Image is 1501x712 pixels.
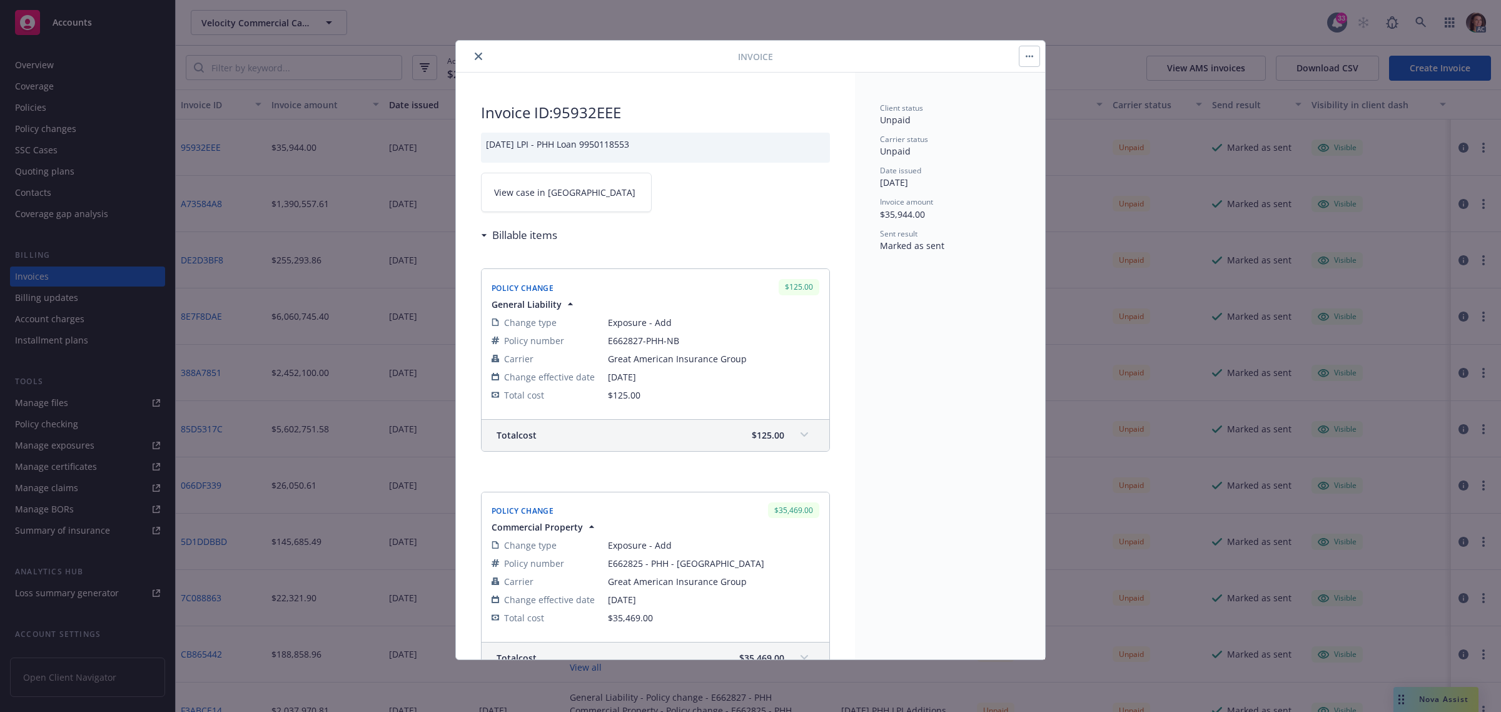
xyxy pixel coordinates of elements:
span: Change effective date [504,370,595,384]
span: General Liability [492,298,562,311]
h2: Invoice ID: 95932EEE [481,103,830,123]
span: Total cost [504,611,544,624]
span: Great American Insurance Group [608,352,819,365]
span: E662827-PHH-NB [608,334,819,347]
span: Carrier [504,575,533,588]
span: Carrier [504,352,533,365]
span: $125.00 [752,429,784,442]
span: Policy number [504,334,564,347]
div: [DATE] LPI - PHH Loan 9950118553 [481,133,830,163]
h3: Billable items [492,227,557,243]
div: Billable items [481,227,557,243]
span: Invoice [738,50,773,63]
span: Date issued [880,165,921,176]
span: $35,944.00 [880,208,925,220]
span: Total cost [504,389,544,402]
span: [DATE] [880,176,908,188]
span: $125.00 [608,389,640,401]
span: Unpaid [880,114,911,126]
span: Change effective date [504,593,595,606]
span: [DATE] [608,593,819,606]
div: $125.00 [779,279,819,295]
span: Great American Insurance Group [608,575,819,588]
span: E662825 - PHH - [GEOGRAPHIC_DATA] [608,557,819,570]
span: Policy number [504,557,564,570]
span: Carrier status [880,134,928,145]
span: Total cost [497,429,537,442]
span: $35,469.00 [739,651,784,664]
span: Sent result [880,228,917,239]
span: Exposure - Add [608,316,819,329]
span: Total cost [497,651,537,664]
span: Change type [504,316,557,329]
button: close [471,49,486,64]
span: Client status [880,103,923,113]
button: General Liability [492,298,577,311]
span: $35,469.00 [608,612,653,624]
div: Totalcost$35,469.00 [482,643,829,674]
span: Marked as sent [880,240,944,252]
span: Change type [504,539,557,552]
span: Policy Change [492,506,553,516]
span: Policy Change [492,283,553,293]
a: View case in [GEOGRAPHIC_DATA] [481,173,652,212]
div: $35,469.00 [768,502,819,518]
span: Exposure - Add [608,539,819,552]
div: Totalcost$125.00 [482,420,829,451]
span: Unpaid [880,145,911,157]
span: Commercial Property [492,521,583,534]
span: Invoice amount [880,196,933,207]
button: Commercial Property [492,521,598,534]
span: [DATE] [608,370,819,384]
span: View case in [GEOGRAPHIC_DATA] [494,186,635,199]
